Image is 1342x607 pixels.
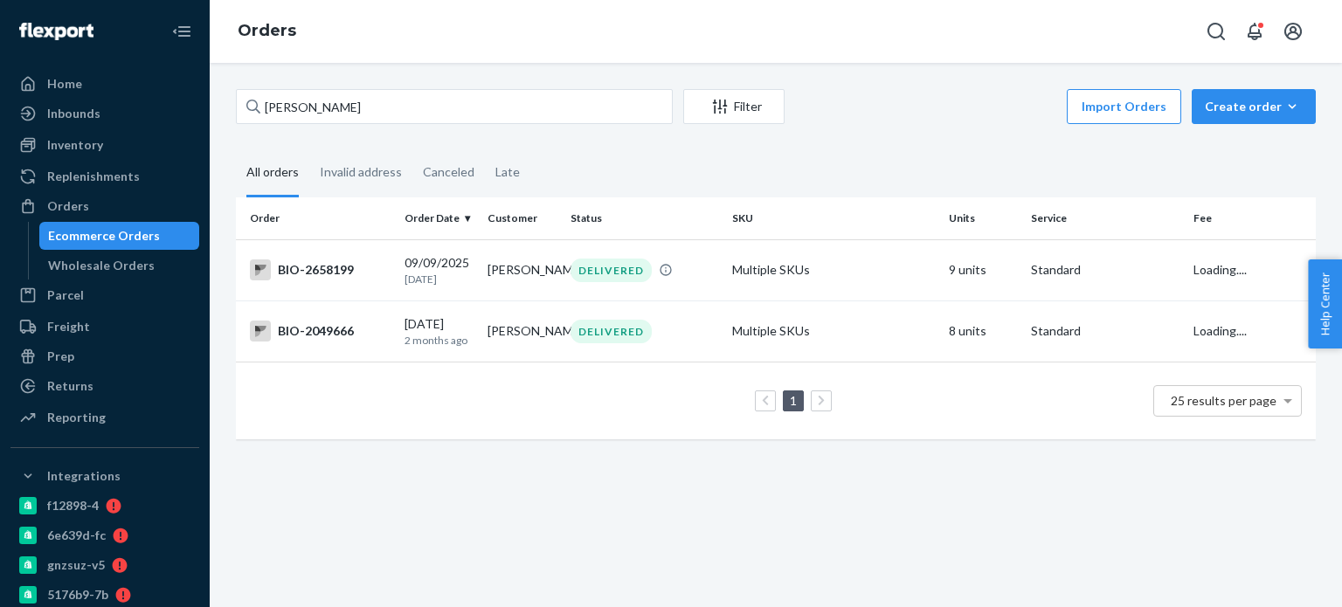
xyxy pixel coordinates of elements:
[1231,555,1325,598] iframe: Opens a widget where you can chat to one of our agents
[495,149,520,195] div: Late
[1024,197,1186,239] th: Service
[250,259,391,280] div: BIO-2658199
[47,556,105,574] div: gnzsuz-v5
[47,527,106,544] div: 6e639d-fc
[47,168,140,185] div: Replenishments
[10,521,199,549] a: 6e639d-fc
[405,315,474,348] div: [DATE]
[39,222,200,250] a: Ecommerce Orders
[10,131,199,159] a: Inventory
[10,462,199,490] button: Integrations
[942,197,1025,239] th: Units
[1192,89,1316,124] button: Create order
[405,333,474,348] p: 2 months ago
[224,6,310,57] ol: breadcrumbs
[236,89,673,124] input: Search orders
[1199,14,1234,49] button: Open Search Box
[10,281,199,309] a: Parcel
[10,492,199,520] a: f12898-4
[47,286,84,304] div: Parcel
[488,210,557,225] div: Customer
[1031,261,1179,279] p: Standard
[405,254,474,286] div: 09/09/2025
[1186,197,1316,239] th: Fee
[48,227,160,245] div: Ecommerce Orders
[39,252,200,279] a: Wholesale Orders
[10,162,199,190] a: Replenishments
[47,348,74,365] div: Prep
[1276,14,1311,49] button: Open account menu
[236,197,398,239] th: Order
[1205,98,1303,115] div: Create order
[481,300,564,362] td: [PERSON_NAME]
[683,89,785,124] button: Filter
[10,404,199,431] a: Reporting
[1031,322,1179,340] p: Standard
[19,23,93,40] img: Flexport logo
[47,136,103,154] div: Inventory
[481,239,564,300] td: [PERSON_NAME]
[10,100,199,128] a: Inbounds
[320,149,402,195] div: Invalid address
[405,272,474,286] p: [DATE]
[10,551,199,579] a: gnzsuz-v5
[47,318,90,335] div: Freight
[10,313,199,341] a: Freight
[47,497,99,514] div: f12898-4
[10,372,199,400] a: Returns
[250,321,391,341] div: BIO-2049666
[725,197,941,239] th: SKU
[48,257,155,274] div: Wholesale Orders
[10,342,199,370] a: Prep
[423,149,474,195] div: Canceled
[942,300,1025,362] td: 8 units
[942,239,1025,300] td: 9 units
[1186,239,1316,300] td: Loading....
[571,259,652,282] div: DELIVERED
[246,149,299,197] div: All orders
[1237,14,1272,49] button: Open notifications
[238,21,296,40] a: Orders
[1067,89,1181,124] button: Import Orders
[1171,393,1276,408] span: 25 results per page
[10,70,199,98] a: Home
[10,192,199,220] a: Orders
[786,393,800,408] a: Page 1 is your current page
[164,14,199,49] button: Close Navigation
[1308,259,1342,348] button: Help Center
[47,75,82,93] div: Home
[398,197,481,239] th: Order Date
[725,239,941,300] td: Multiple SKUs
[47,467,121,485] div: Integrations
[725,300,941,362] td: Multiple SKUs
[564,197,725,239] th: Status
[47,586,108,604] div: 5176b9-7b
[1186,300,1316,362] td: Loading....
[571,320,652,343] div: DELIVERED
[47,105,100,122] div: Inbounds
[47,197,89,215] div: Orders
[47,409,106,426] div: Reporting
[47,377,93,395] div: Returns
[684,98,784,115] div: Filter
